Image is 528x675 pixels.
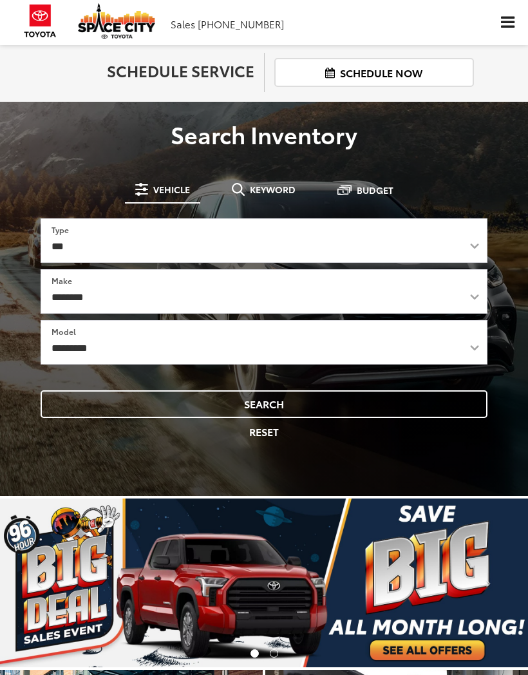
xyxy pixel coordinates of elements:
span: Keyword [250,185,296,194]
span: Vehicle [153,185,190,194]
h2: Schedule Service [54,62,254,79]
button: Click to view next picture. [449,524,528,642]
button: Search [41,390,487,418]
li: Go to slide number 2. [270,649,278,658]
h3: Search Inventory [10,121,518,147]
span: [PHONE_NUMBER] [198,17,284,31]
span: Sales [171,17,195,31]
span: Budget [357,185,393,195]
button: Reset [41,418,487,446]
label: Model [52,326,76,337]
li: Go to slide number 1. [250,649,259,658]
label: Make [52,275,72,286]
img: Space City Toyota [78,3,155,39]
label: Type [52,224,69,235]
a: Schedule Now [274,58,474,87]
